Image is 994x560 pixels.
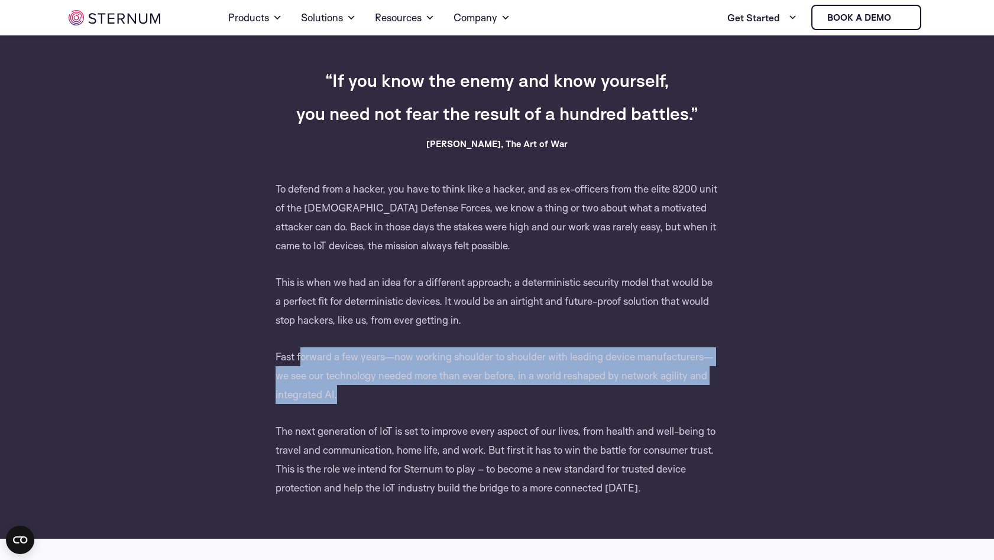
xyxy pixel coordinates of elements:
[301,1,356,34] a: Solutions
[811,5,921,30] a: Book a demo
[276,347,719,422] p: Fast forward a few years—now working shoulder to shoulder with leading device manufacturers—we se...
[268,64,726,130] h3: “If you know the enemy and know yourself, you need not fear the result of a hundred battles.”
[375,1,435,34] a: Resources
[454,1,510,34] a: Company
[896,13,905,22] img: sternum iot
[276,422,719,497] p: The next generation of IoT is set to improve every aspect of our lives, from health and well-bein...
[69,10,160,25] img: sternum iot
[276,180,719,273] p: To defend from a hacker, you have to think like a hacker, and as ex-officers from the elite 8200 ...
[6,526,34,554] button: Open CMP widget
[276,273,719,347] p: This is when we had an idea for a different approach; a deterministic security model that would b...
[727,6,797,30] a: Get Started
[268,137,726,151] h6: [PERSON_NAME], The Art of War
[228,1,282,34] a: Products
